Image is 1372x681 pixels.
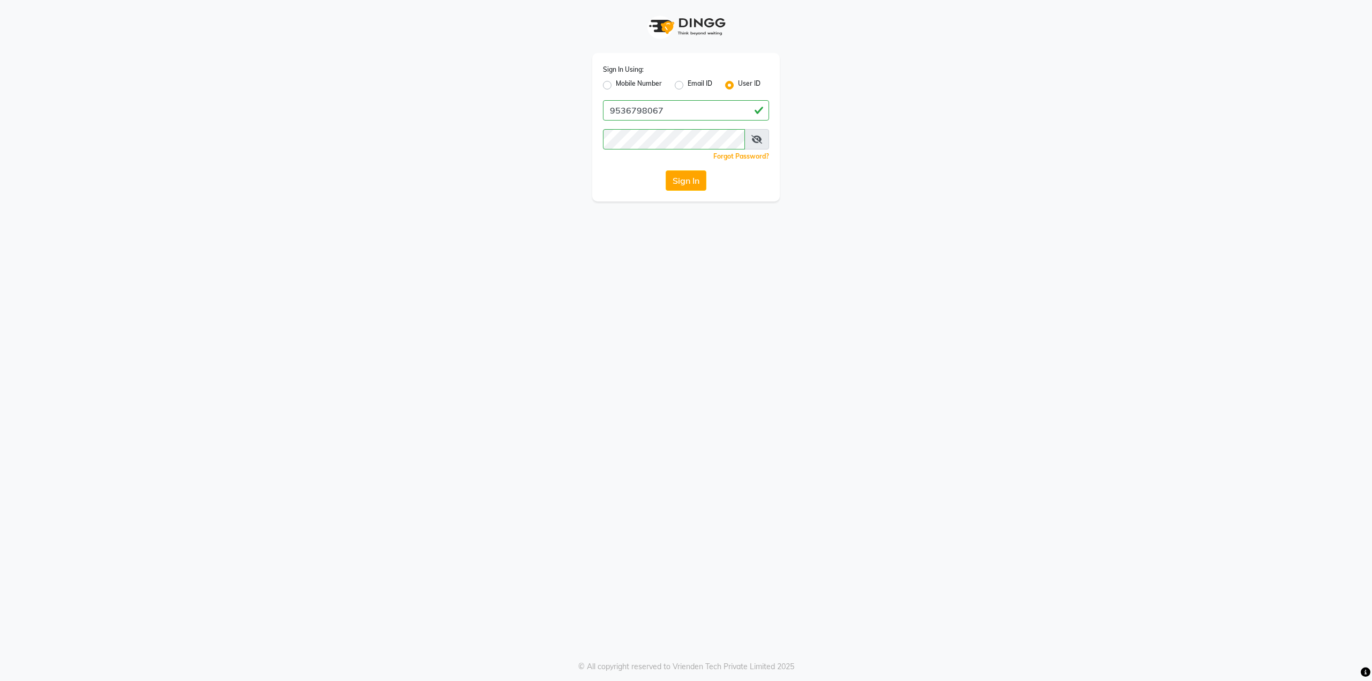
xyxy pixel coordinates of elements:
label: User ID [738,79,760,92]
label: Sign In Using: [603,65,644,74]
input: Username [603,129,745,149]
a: Forgot Password? [713,152,769,160]
img: logo1.svg [643,11,729,42]
button: Sign In [666,170,706,191]
label: Mobile Number [616,79,662,92]
label: Email ID [688,79,712,92]
input: Username [603,100,769,121]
